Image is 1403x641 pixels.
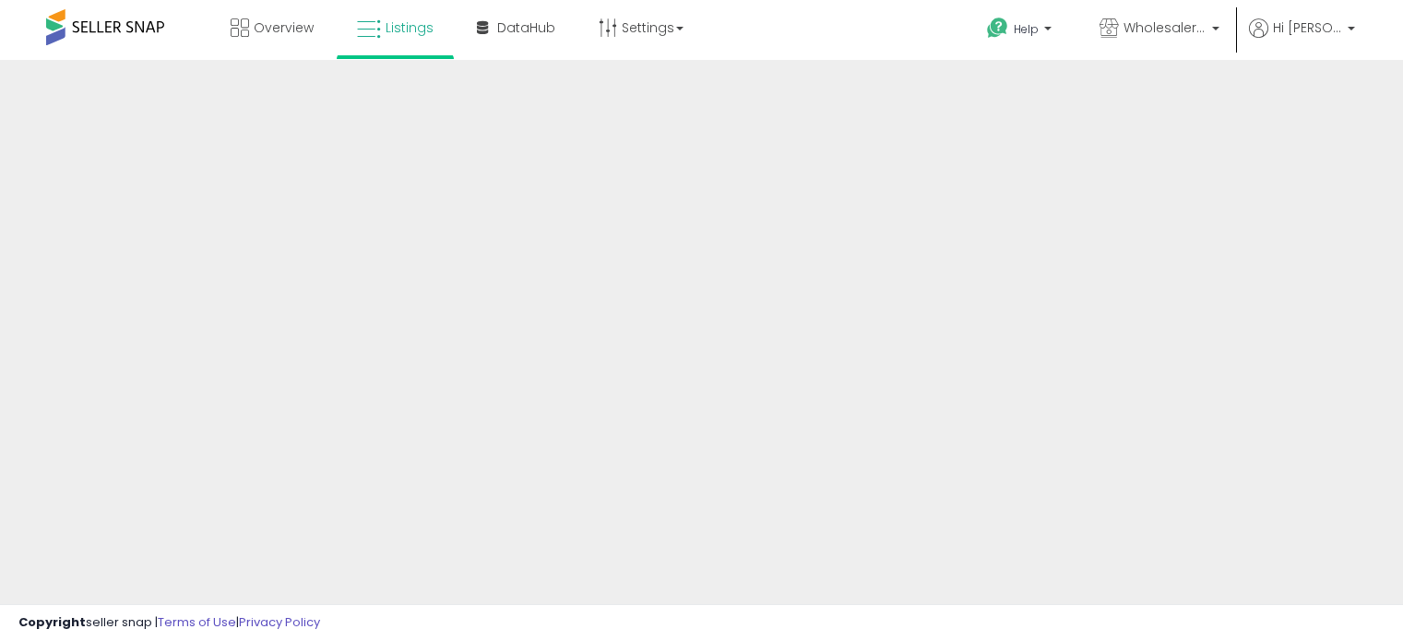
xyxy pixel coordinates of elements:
i: Get Help [986,17,1009,40]
a: Hi [PERSON_NAME] [1249,18,1355,60]
a: Help [972,3,1070,60]
span: Overview [254,18,314,37]
span: Listings [386,18,434,37]
span: Help [1014,21,1039,37]
a: Privacy Policy [239,613,320,631]
span: Wholesaler AZ [1124,18,1207,37]
a: Terms of Use [158,613,236,631]
strong: Copyright [18,613,86,631]
div: seller snap | | [18,614,320,632]
span: DataHub [497,18,555,37]
span: Hi [PERSON_NAME] [1273,18,1342,37]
